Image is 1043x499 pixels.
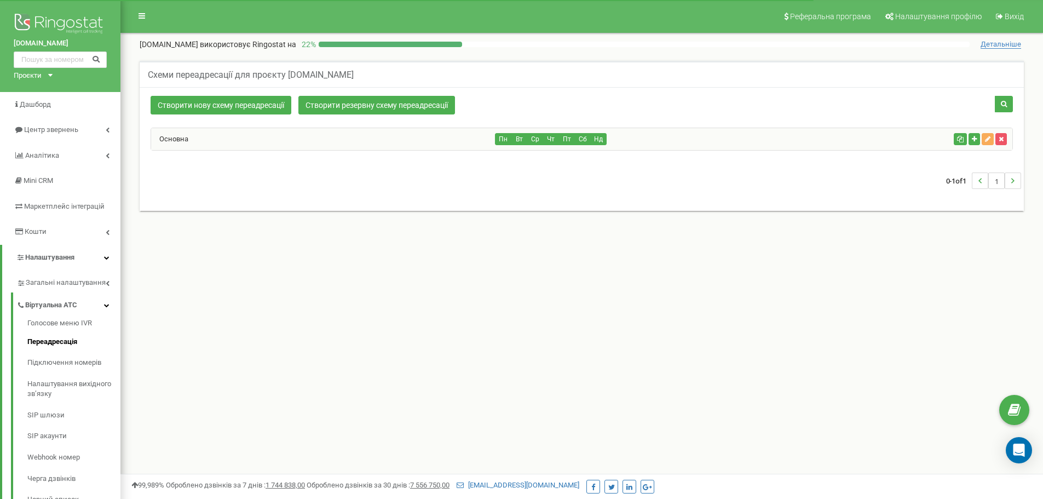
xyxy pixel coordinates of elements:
a: Голосове меню IVR [27,318,120,331]
p: 22 % [296,39,319,50]
a: SIP акаунти [27,426,120,447]
a: [DOMAIN_NAME] [14,38,107,49]
span: Налаштування [25,253,74,261]
li: 1 [988,173,1005,189]
span: 99,989% [131,481,164,489]
a: Налаштування вихідного зв’язку [27,374,120,405]
button: Нд [590,133,607,145]
span: Загальні налаштування [26,278,106,288]
a: Створити резервну схему переадресації [298,96,455,114]
button: Пт [558,133,575,145]
button: Вт [511,133,527,145]
div: Open Intercom Messenger [1006,437,1032,463]
span: Вихід [1005,12,1024,21]
span: Оброблено дзвінків за 7 днів : [166,481,305,489]
span: Mini CRM [24,176,53,185]
u: 1 744 838,00 [266,481,305,489]
span: Аналiтика [25,151,59,159]
a: [EMAIL_ADDRESS][DOMAIN_NAME] [457,481,579,489]
button: Пн [495,133,511,145]
span: Детальніше [981,40,1021,49]
img: Ringostat logo [14,11,107,38]
a: Черга дзвінків [27,468,120,490]
span: 0-1 1 [946,173,972,189]
button: Чт [543,133,559,145]
u: 7 556 750,00 [410,481,450,489]
span: Дашборд [20,100,51,108]
span: Центр звернень [24,125,78,134]
button: Пошук схеми переадресації [995,96,1013,112]
a: SIP шлюзи [27,405,120,426]
a: Підключення номерів [27,352,120,374]
span: Віртуальна АТС [25,300,77,311]
h5: Схеми переадресації для проєкту [DOMAIN_NAME] [148,70,354,80]
a: Загальні налаштування [16,270,120,292]
span: of [955,176,963,186]
a: Налаштування [2,245,120,271]
a: Webhook номер [27,447,120,468]
a: Основна [151,135,188,143]
p: [DOMAIN_NAME] [140,39,296,50]
button: Ср [527,133,543,145]
span: Маркетплейс інтеграцій [24,202,105,210]
a: Віртуальна АТС [16,292,120,315]
div: Проєкти [14,71,42,81]
span: Налаштування профілю [895,12,982,21]
a: Створити нову схему переадресації [151,96,291,114]
button: Сб [574,133,591,145]
span: Оброблено дзвінків за 30 днів : [307,481,450,489]
a: Переадресація [27,331,120,353]
span: Кошти [25,227,47,236]
nav: ... [946,162,1021,200]
span: використовує Ringostat на [200,40,296,49]
span: Реферальна програма [790,12,871,21]
input: Пошук за номером [14,51,107,68]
